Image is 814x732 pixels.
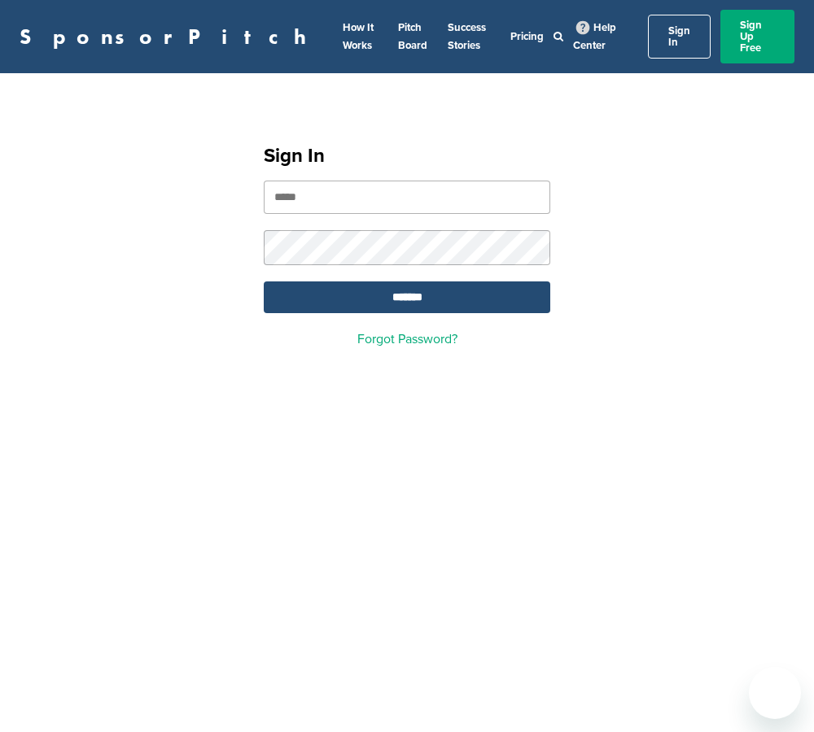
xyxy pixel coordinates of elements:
a: Help Center [573,18,616,55]
h1: Sign In [264,142,550,171]
a: Sign Up Free [720,10,794,63]
a: SponsorPitch [20,26,317,47]
a: How It Works [343,21,374,52]
a: Sign In [648,15,711,59]
a: Pricing [510,30,544,43]
a: Forgot Password? [357,331,457,347]
iframe: Button to launch messaging window [749,667,801,719]
a: Pitch Board [398,21,427,52]
a: Success Stories [448,21,486,52]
